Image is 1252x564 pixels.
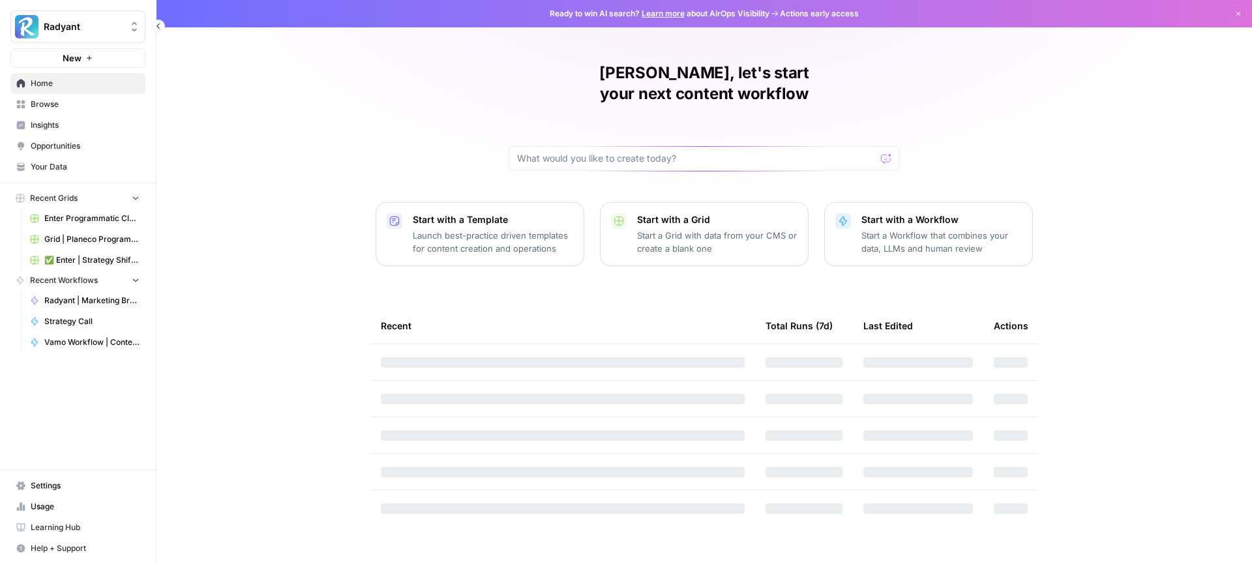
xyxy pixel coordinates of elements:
[10,517,145,538] a: Learning Hub
[10,48,145,68] button: New
[994,308,1028,344] div: Actions
[44,213,140,224] span: Enter Programmatic Cluster Wärmepumpe Förderung + Local
[24,208,145,229] a: Enter Programmatic Cluster Wärmepumpe Förderung + Local
[509,63,900,104] h1: [PERSON_NAME], let's start your next content workflow
[24,332,145,353] a: Vamo Workflow | Content Update Sie zu du
[31,542,140,554] span: Help + Support
[824,202,1033,266] button: Start with a WorkflowStart a Workflow that combines your data, LLMs and human review
[637,213,797,226] p: Start with a Grid
[44,20,123,33] span: Radyant
[10,115,145,136] a: Insights
[10,10,145,43] button: Workspace: Radyant
[10,475,145,496] a: Settings
[24,229,145,250] a: Grid | Planeco Programmatic Cluster
[637,229,797,255] p: Start a Grid with data from your CMS or create a blank one
[44,316,140,327] span: Strategy Call
[517,152,876,165] input: What would you like to create today?
[24,250,145,271] a: ✅ Enter | Strategy Shift 2025 | Blog Posts Update
[31,78,140,89] span: Home
[10,136,145,156] a: Opportunities
[44,254,140,266] span: ✅ Enter | Strategy Shift 2025 | Blog Posts Update
[31,140,140,152] span: Opportunities
[381,308,745,344] div: Recent
[10,538,145,559] button: Help + Support
[413,229,573,255] p: Launch best-practice driven templates for content creation and operations
[861,229,1022,255] p: Start a Workflow that combines your data, LLMs and human review
[10,73,145,94] a: Home
[31,480,140,492] span: Settings
[863,308,913,344] div: Last Edited
[31,522,140,533] span: Learning Hub
[10,156,145,177] a: Your Data
[44,233,140,245] span: Grid | Planeco Programmatic Cluster
[376,202,584,266] button: Start with a TemplateLaunch best-practice driven templates for content creation and operations
[550,8,769,20] span: Ready to win AI search? about AirOps Visibility
[861,213,1022,226] p: Start with a Workflow
[44,336,140,348] span: Vamo Workflow | Content Update Sie zu du
[31,98,140,110] span: Browse
[31,119,140,131] span: Insights
[10,496,145,517] a: Usage
[31,501,140,512] span: Usage
[10,271,145,290] button: Recent Workflows
[30,192,78,204] span: Recent Grids
[63,52,82,65] span: New
[413,213,573,226] p: Start with a Template
[766,308,833,344] div: Total Runs (7d)
[10,188,145,208] button: Recent Grids
[10,94,145,115] a: Browse
[642,8,685,18] a: Learn more
[30,275,98,286] span: Recent Workflows
[600,202,809,266] button: Start with a GridStart a Grid with data from your CMS or create a blank one
[24,311,145,332] a: Strategy Call
[31,161,140,173] span: Your Data
[24,290,145,311] a: Radyant | Marketing Breakdowns | Newsletter
[44,295,140,306] span: Radyant | Marketing Breakdowns | Newsletter
[15,15,38,38] img: Radyant Logo
[780,8,859,20] span: Actions early access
